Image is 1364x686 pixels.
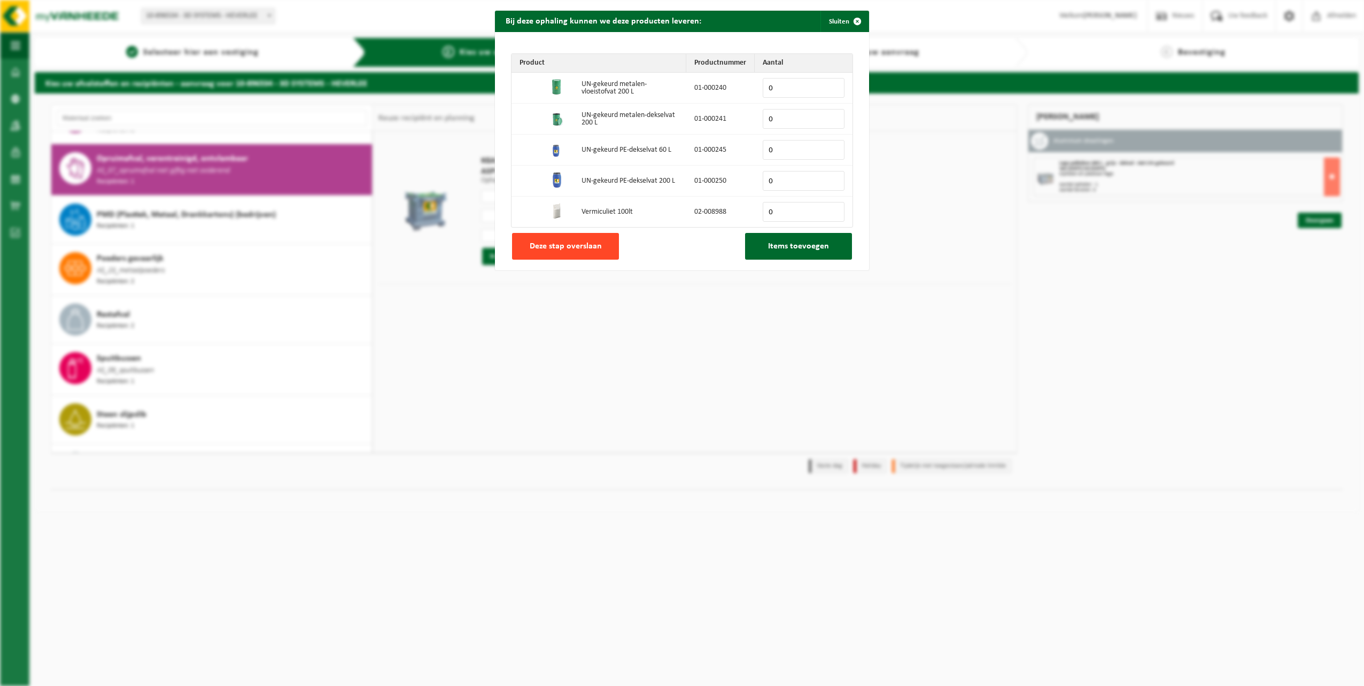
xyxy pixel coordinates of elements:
[745,233,852,260] button: Items toevoegen
[686,135,755,166] td: 01-000245
[573,73,686,104] td: UN-gekeurd metalen-vloeistofvat 200 L
[573,197,686,227] td: Vermiculiet 100lt
[495,11,712,31] h2: Bij deze ophaling kunnen we deze producten leveren:
[548,202,565,220] img: 02-008988
[548,79,565,96] img: 01-000240
[686,104,755,135] td: 01-000241
[548,141,565,158] img: 01-000245
[686,166,755,197] td: 01-000250
[686,54,755,73] th: Productnummer
[686,73,755,104] td: 01-000240
[511,54,686,73] th: Product
[573,166,686,197] td: UN-gekeurd PE-dekselvat 200 L
[686,197,755,227] td: 02-008988
[573,104,686,135] td: UN-gekeurd metalen-dekselvat 200 L
[548,171,565,189] img: 01-000250
[530,242,602,251] span: Deze stap overslaan
[548,110,565,127] img: 01-000241
[512,233,619,260] button: Deze stap overslaan
[573,135,686,166] td: UN-gekeurd PE-dekselvat 60 L
[755,54,852,73] th: Aantal
[820,11,868,32] button: Sluiten
[768,242,829,251] span: Items toevoegen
